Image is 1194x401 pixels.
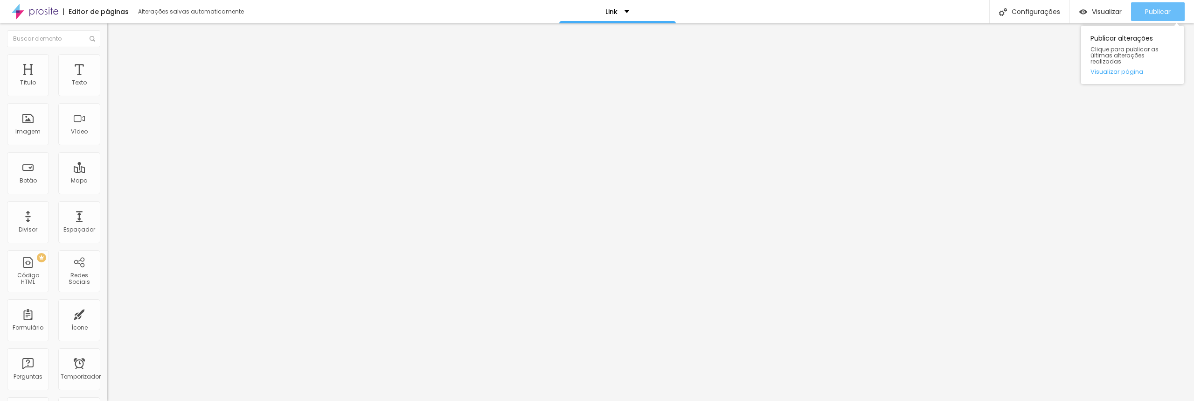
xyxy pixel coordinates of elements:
[1131,2,1185,21] button: Publicar
[90,36,95,42] img: Ícone
[605,7,618,16] font: Link
[69,7,129,16] font: Editor de páginas
[71,176,88,184] font: Mapa
[138,7,244,15] font: Alterações salvas automaticamente
[14,373,42,380] font: Perguntas
[1145,7,1171,16] font: Publicar
[71,324,88,331] font: Ícone
[1090,45,1159,65] font: Clique para publicar as últimas alterações realizadas
[63,225,95,233] font: Espaçador
[20,176,37,184] font: Botão
[69,271,90,286] font: Redes Sociais
[71,127,88,135] font: Vídeo
[1092,7,1122,16] font: Visualizar
[1079,8,1087,16] img: view-1.svg
[19,225,37,233] font: Divisor
[61,373,101,380] font: Temporizador
[999,8,1007,16] img: Ícone
[107,23,1194,401] iframe: Editor
[17,271,39,286] font: Código HTML
[1090,69,1174,75] a: Visualizar página
[7,30,100,47] input: Buscar elemento
[1090,34,1153,43] font: Publicar alterações
[20,78,36,86] font: Título
[1070,2,1131,21] button: Visualizar
[13,324,43,331] font: Formulário
[1012,7,1060,16] font: Configurações
[15,127,41,135] font: Imagem
[1090,67,1143,76] font: Visualizar página
[72,78,87,86] font: Texto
